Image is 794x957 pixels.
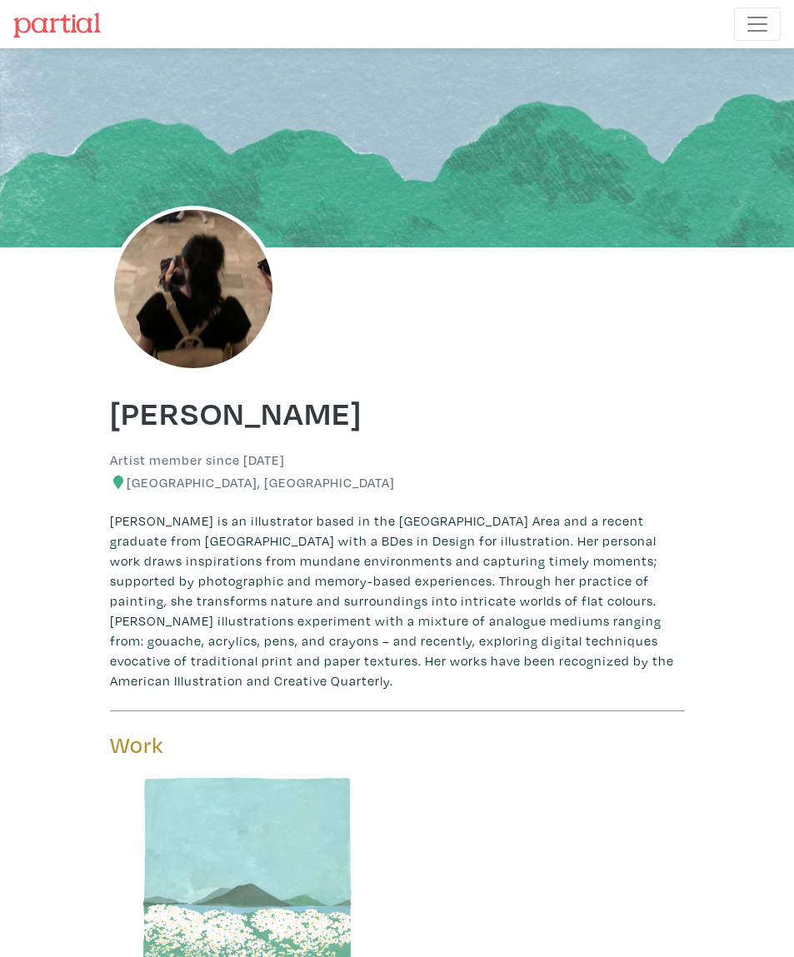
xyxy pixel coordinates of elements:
h6: Artist member since [DATE] [110,452,285,468]
img: phpThumb.php [110,206,277,372]
p: [PERSON_NAME] is an illustrator based in the [GEOGRAPHIC_DATA] Area and a recent graduate from [G... [110,511,685,690]
h1: [PERSON_NAME] [110,392,685,432]
h6: [GEOGRAPHIC_DATA], [GEOGRAPHIC_DATA] [110,475,685,491]
h3: Work [110,731,385,760]
button: Toggle navigation [734,7,781,41]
